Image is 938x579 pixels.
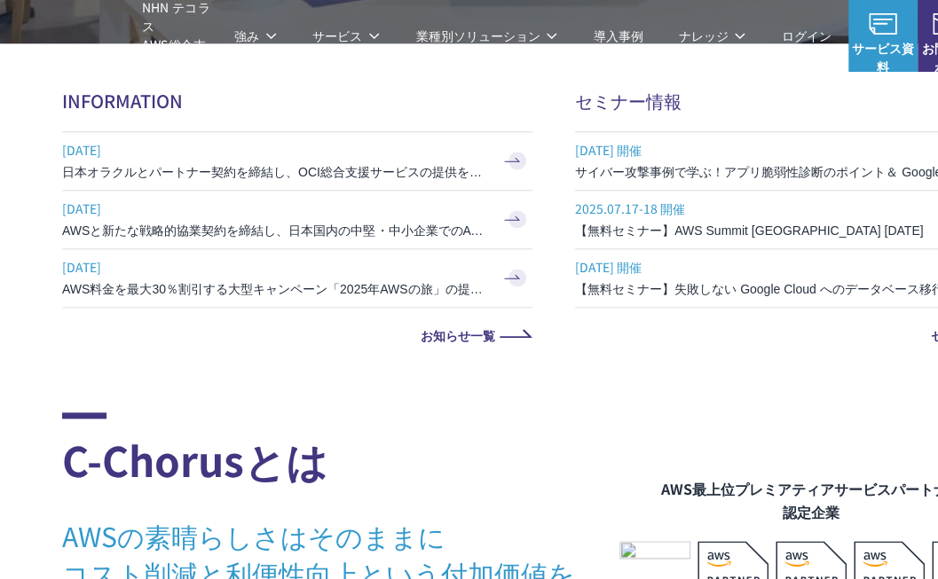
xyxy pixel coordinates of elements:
a: ログイン [781,27,831,45]
p: サービス [312,27,380,45]
p: ナレッジ [678,27,745,45]
h3: AWS料金を最大30％割引する大型キャンペーン「2025年AWSの旅」の提供を開始 [62,280,488,298]
p: 業種別ソリューション [415,27,557,45]
h2: C-Chorusとは [62,412,619,490]
img: AWS総合支援サービス C-Chorus サービス資料 [869,13,897,35]
span: サービス資料 [848,39,917,76]
a: [DATE] AWS料金を最大30％割引する大型キャンペーン「2025年AWSの旅」の提供を開始 [62,249,532,307]
h2: INFORMATION [62,88,532,113]
a: 導入事例 [593,27,642,45]
a: [DATE] AWSと新たな戦略的協業契約を締結し、日本国内の中堅・中小企業でのAWS活用を加速 [62,191,532,248]
span: [DATE] [62,195,488,222]
a: [DATE] 日本オラクルとパートナー契約を締結し、OCI総合支援サービスの提供を開始 [62,132,532,190]
span: [DATE] [62,137,488,163]
p: 強み [234,27,277,45]
span: [DATE] [62,254,488,280]
a: お知らせ一覧 [62,329,532,341]
h3: 日本オラクルとパートナー契約を締結し、OCI総合支援サービスの提供を開始 [62,163,488,181]
h3: AWSと新たな戦略的協業契約を締結し、日本国内の中堅・中小企業でのAWS活用を加速 [62,222,488,239]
